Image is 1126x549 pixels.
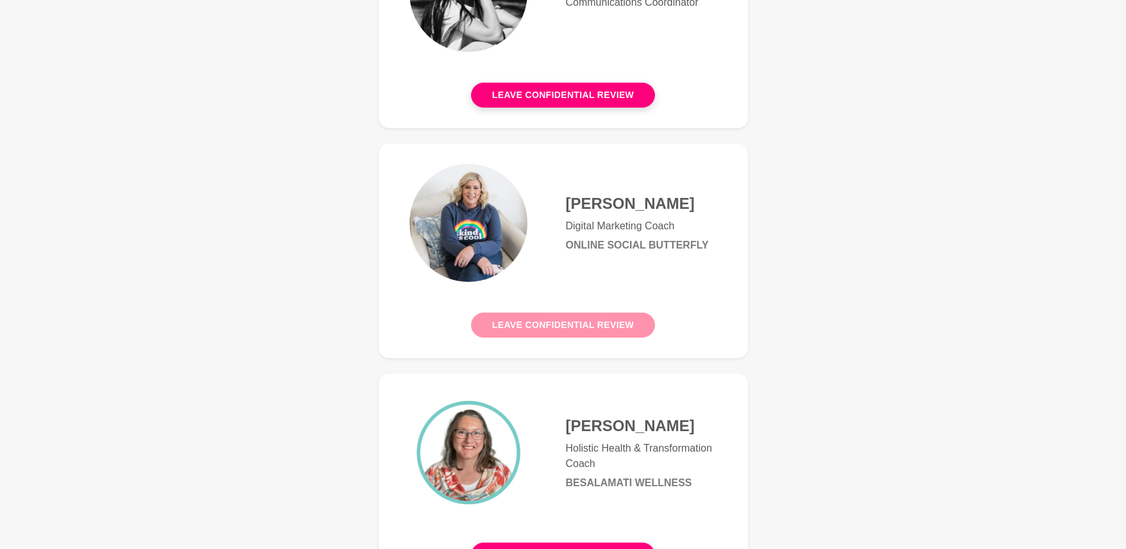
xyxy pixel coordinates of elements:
[471,313,655,338] button: Leave confidential review
[566,477,717,489] h6: BeSalamati Wellness
[566,441,717,471] p: Holistic Health & Transformation Coach
[566,239,717,252] h6: Online Social Butterfly
[379,143,748,358] a: [PERSON_NAME]Digital Marketing CoachOnline Social ButterflyLeave confidential review
[566,416,717,436] h4: [PERSON_NAME]
[566,218,717,234] p: Digital Marketing Coach
[566,194,717,213] h4: [PERSON_NAME]
[471,83,655,108] button: Leave confidential review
